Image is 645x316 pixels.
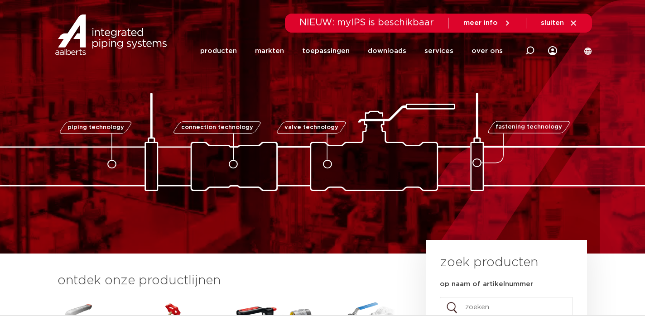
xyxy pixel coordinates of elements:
a: over ons [472,34,503,68]
span: sluiten [541,19,564,26]
span: NIEUW: myIPS is beschikbaar [299,18,434,27]
span: piping technology [67,124,124,130]
h3: zoek producten [440,254,538,272]
a: downloads [368,34,406,68]
span: valve technology [284,124,338,130]
a: meer info [463,19,511,27]
label: op naam of artikelnummer [440,280,533,289]
a: producten [200,34,237,68]
span: meer info [463,19,498,26]
a: markten [255,34,284,68]
nav: Menu [200,34,503,68]
h3: ontdek onze productlijnen [58,272,395,290]
span: fastening technology [496,124,562,130]
span: connection technology [181,124,253,130]
a: toepassingen [302,34,350,68]
a: sluiten [541,19,578,27]
a: services [424,34,453,68]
